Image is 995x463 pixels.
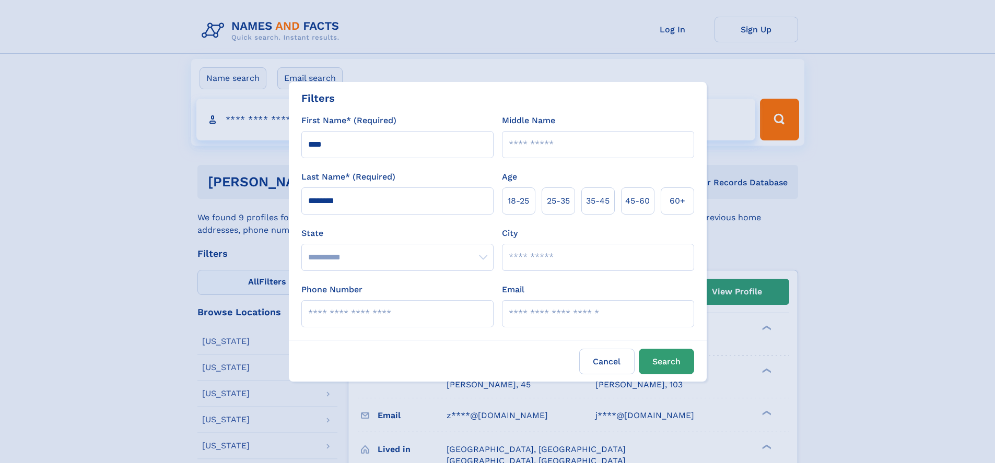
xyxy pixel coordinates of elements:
[586,195,610,207] span: 35‑45
[301,227,494,240] label: State
[502,114,555,127] label: Middle Name
[670,195,685,207] span: 60+
[301,90,335,106] div: Filters
[502,171,517,183] label: Age
[625,195,650,207] span: 45‑60
[639,349,694,374] button: Search
[547,195,570,207] span: 25‑35
[301,114,396,127] label: First Name* (Required)
[301,171,395,183] label: Last Name* (Required)
[502,227,518,240] label: City
[502,283,524,296] label: Email
[508,195,529,207] span: 18‑25
[579,349,635,374] label: Cancel
[301,283,362,296] label: Phone Number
